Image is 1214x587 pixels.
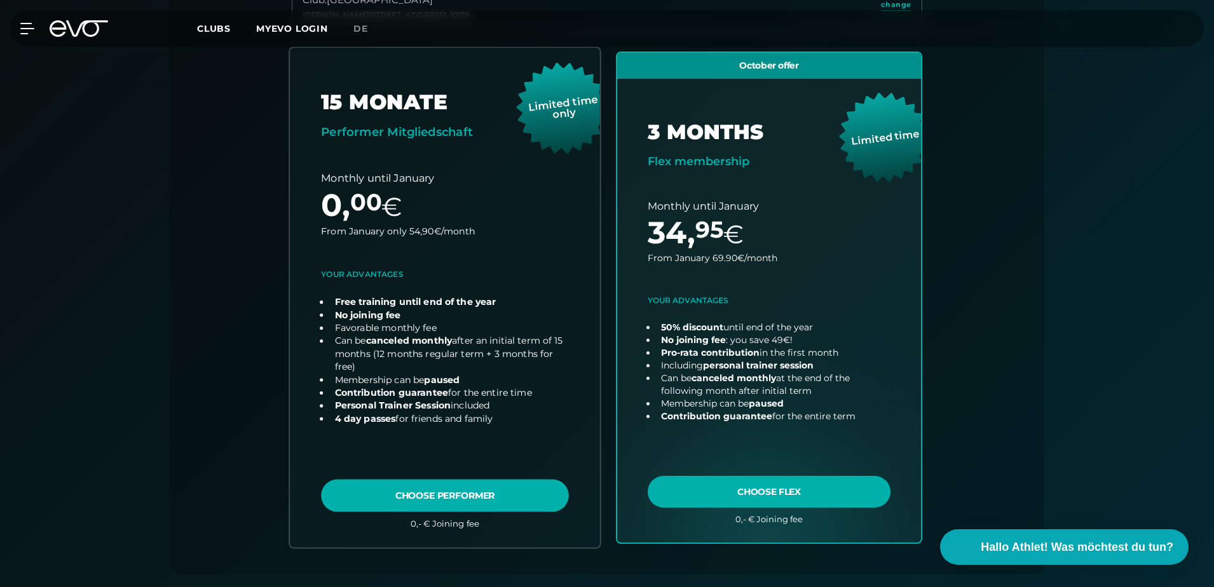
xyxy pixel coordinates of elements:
[940,529,1189,565] button: Hallo Athlet! Was möchtest du tun?
[256,23,328,34] a: MYEVO LOGIN
[353,22,383,36] a: de
[197,22,256,34] a: Clubs
[617,53,921,543] a: choose plan
[197,23,231,34] span: Clubs
[290,48,600,547] a: choose plan
[981,539,1173,556] span: Hallo Athlet! Was möchtest du tun?
[353,23,368,34] span: de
